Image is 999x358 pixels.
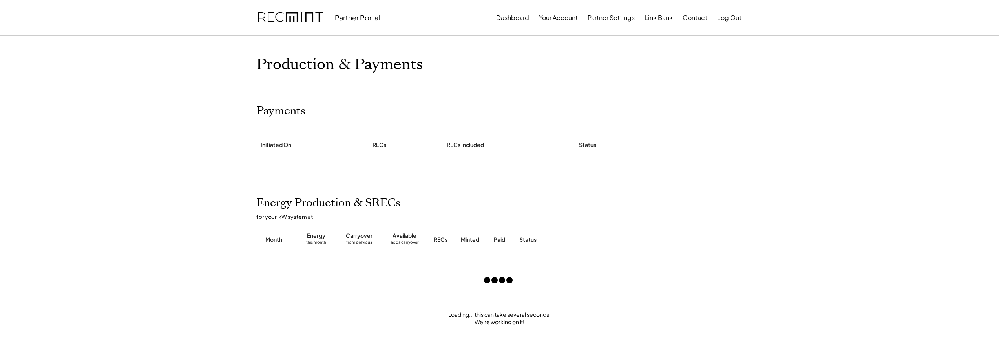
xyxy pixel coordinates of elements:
[306,240,326,248] div: this month
[496,10,529,26] button: Dashboard
[434,236,447,244] div: RECs
[447,141,484,149] div: RECs Included
[265,236,282,244] div: Month
[579,141,596,149] div: Status
[494,236,505,244] div: Paid
[256,213,751,220] div: for your kW system at
[256,105,305,118] h2: Payments
[373,141,386,149] div: RECs
[256,196,400,210] h2: Energy Production & SRECs
[588,10,635,26] button: Partner Settings
[683,10,707,26] button: Contact
[346,240,372,248] div: from previous
[519,236,653,244] div: Status
[307,232,325,240] div: Energy
[461,236,479,244] div: Minted
[261,141,291,149] div: Initiated On
[717,10,741,26] button: Log Out
[248,311,751,326] div: Loading... this can take several seconds. We're working on it!
[346,232,373,240] div: Carryover
[335,13,380,22] div: Partner Portal
[393,232,416,240] div: Available
[539,10,578,26] button: Your Account
[258,4,323,31] img: recmint-logotype%403x.png
[391,240,418,248] div: adds carryover
[256,55,743,74] h1: Production & Payments
[645,10,673,26] button: Link Bank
